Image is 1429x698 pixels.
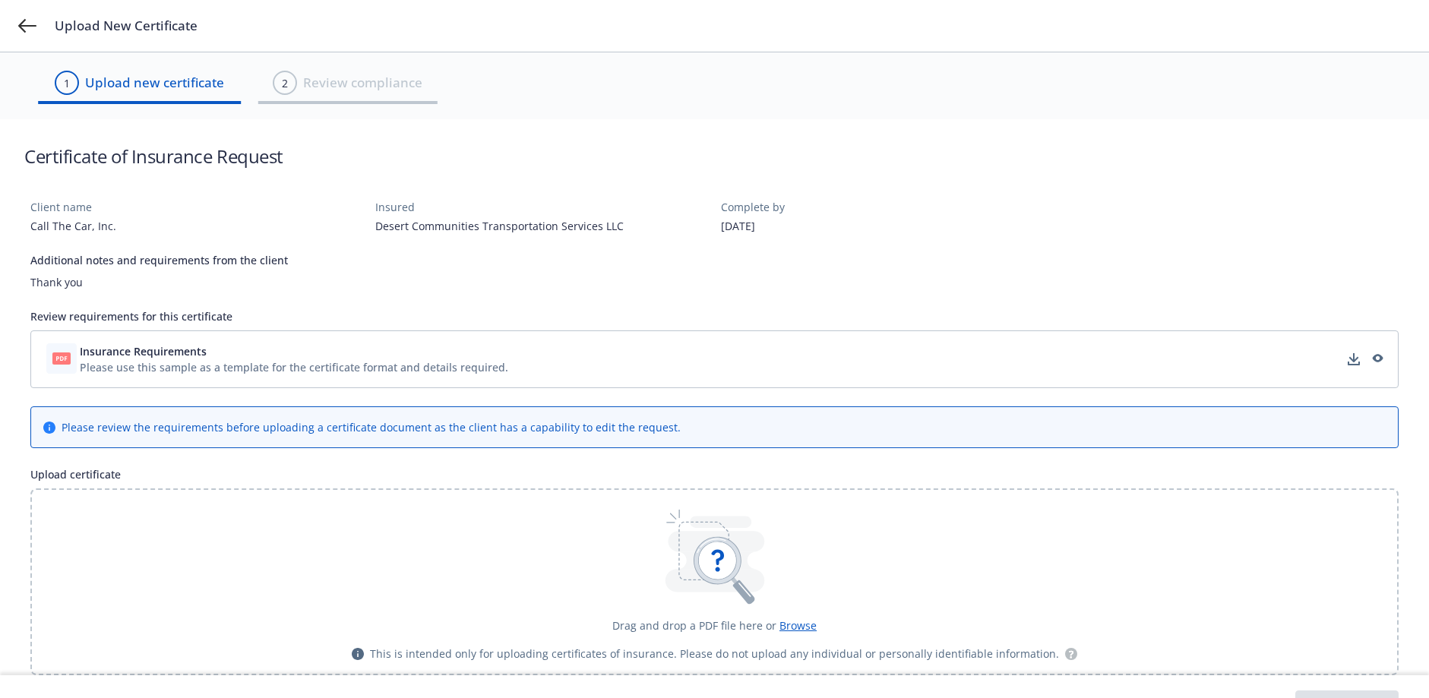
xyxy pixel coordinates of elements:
[779,618,817,633] span: Browse
[30,308,1399,324] div: Review requirements for this certificate
[612,617,817,633] div: Drag and drop a PDF file here or
[30,488,1399,675] div: Drag and drop a PDF file here or BrowseThis is intended only for uploading certificates of insura...
[1367,350,1386,368] a: preview
[30,466,1399,482] div: Upload certificate
[375,218,708,234] div: Desert Communities Transportation Services LLC
[375,199,708,215] div: Insured
[64,75,70,91] div: 1
[80,359,508,375] div: Please use this sample as a template for the certificate format and details required.
[80,343,207,359] span: Insurance Requirements
[303,73,422,93] span: Review compliance
[30,252,1399,268] div: Additional notes and requirements from the client
[30,274,1399,290] div: Thank you
[1345,350,1363,368] a: download
[721,218,1054,234] div: [DATE]
[370,646,1059,662] span: This is intended only for uploading certificates of insurance. Please do not upload any individua...
[24,144,283,169] h1: Certificate of Insurance Request
[85,73,224,93] span: Upload new certificate
[55,17,198,35] span: Upload New Certificate
[62,419,681,435] div: Please review the requirements before uploading a certificate document as the client has a capabi...
[282,75,288,91] div: 2
[30,218,363,234] div: Call The Car, Inc.
[30,330,1399,388] div: Insurance RequirementsPlease use this sample as a template for the certificate format and details...
[80,343,508,359] button: Insurance Requirements
[30,199,363,215] div: Client name
[721,199,1054,215] div: Complete by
